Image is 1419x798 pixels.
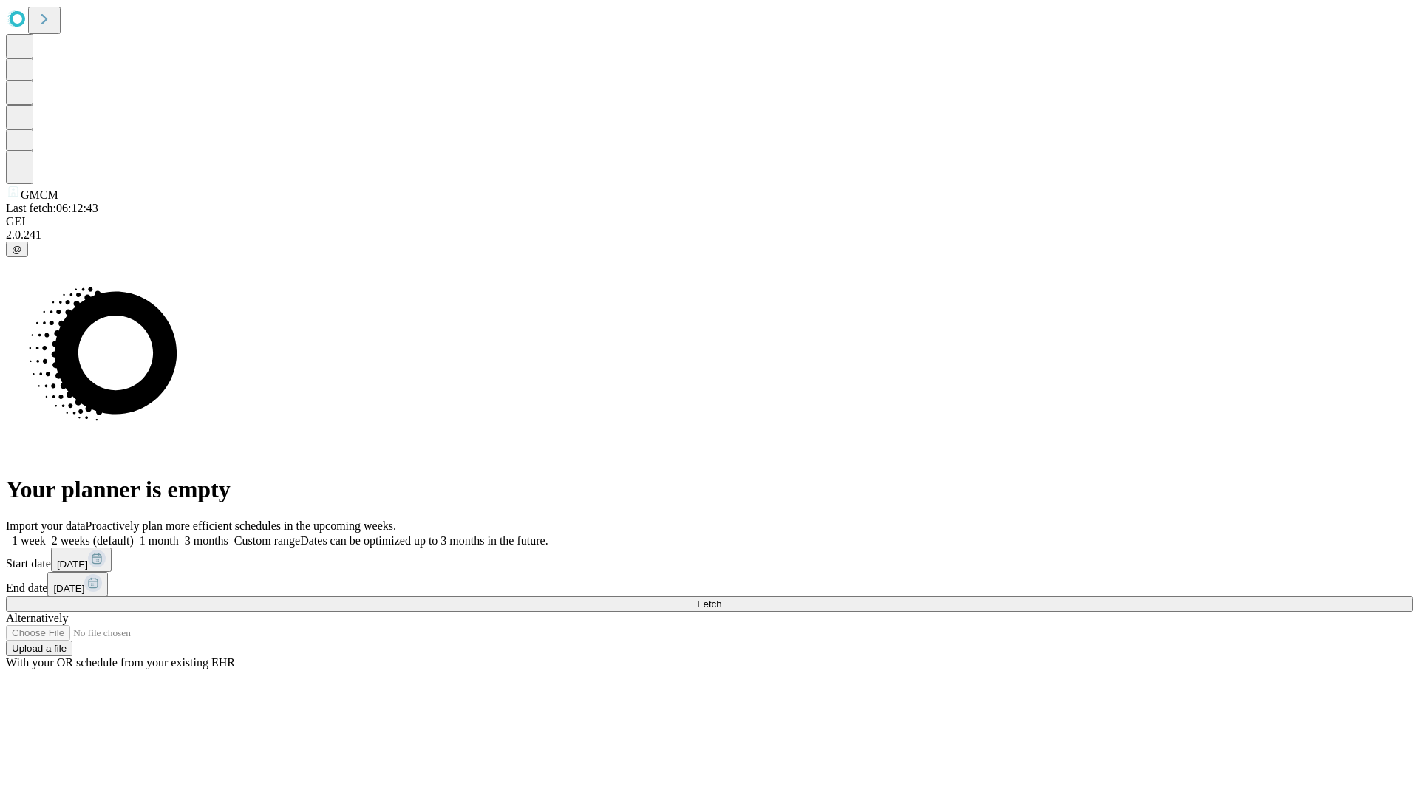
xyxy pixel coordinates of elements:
[51,548,112,572] button: [DATE]
[6,548,1413,572] div: Start date
[6,228,1413,242] div: 2.0.241
[6,612,68,624] span: Alternatively
[300,534,548,547] span: Dates can be optimized up to 3 months in the future.
[140,534,179,547] span: 1 month
[6,215,1413,228] div: GEI
[6,476,1413,503] h1: Your planner is empty
[697,598,721,610] span: Fetch
[6,202,98,214] span: Last fetch: 06:12:43
[6,519,86,532] span: Import your data
[6,242,28,257] button: @
[6,572,1413,596] div: End date
[47,572,108,596] button: [DATE]
[185,534,228,547] span: 3 months
[12,244,22,255] span: @
[234,534,300,547] span: Custom range
[53,583,84,594] span: [DATE]
[6,596,1413,612] button: Fetch
[21,188,58,201] span: GMCM
[52,534,134,547] span: 2 weeks (default)
[86,519,396,532] span: Proactively plan more efficient schedules in the upcoming weeks.
[57,559,88,570] span: [DATE]
[12,534,46,547] span: 1 week
[6,641,72,656] button: Upload a file
[6,656,235,669] span: With your OR schedule from your existing EHR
